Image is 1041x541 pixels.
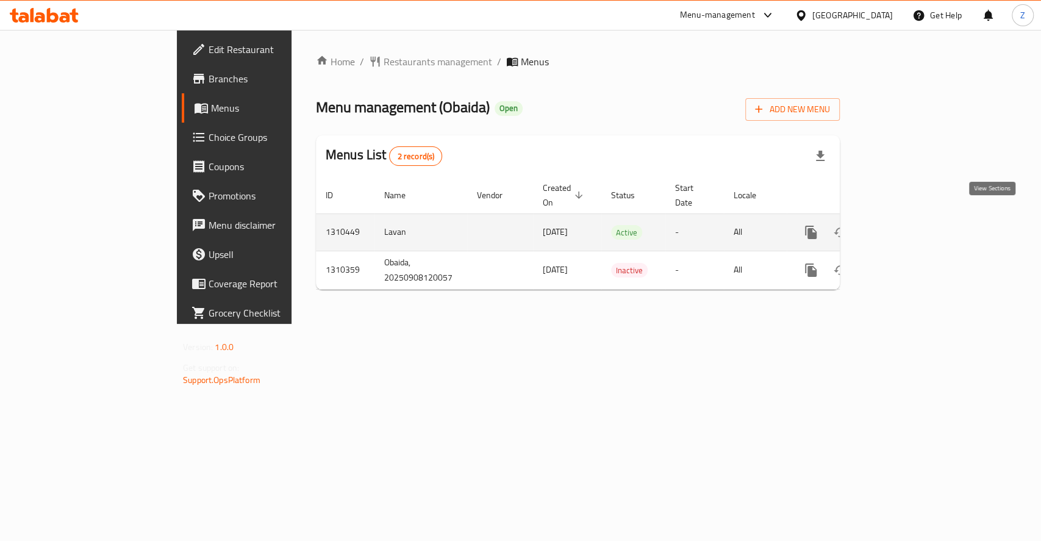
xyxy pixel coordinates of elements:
button: Add New Menu [745,98,840,121]
span: Menus [211,101,341,115]
span: Branches [209,71,341,86]
span: Add New Menu [755,102,830,117]
span: 1.0.0 [215,339,234,355]
a: Grocery Checklist [182,298,351,328]
span: Version: [183,339,213,355]
button: Change Status [826,218,855,247]
a: Menu disclaimer [182,210,351,240]
nav: breadcrumb [316,54,840,69]
table: enhanced table [316,177,923,290]
a: Promotions [182,181,351,210]
span: Start Date [675,181,709,210]
div: Inactive [611,263,648,278]
span: Created On [543,181,587,210]
span: ID [326,188,349,202]
div: Active [611,225,642,240]
span: Edit Restaurant [209,42,341,57]
a: Edit Restaurant [182,35,351,64]
div: Total records count [389,146,442,166]
td: Obaida, 20250908120057 [374,251,467,289]
div: Menu-management [680,8,755,23]
td: - [665,213,724,251]
span: Coupons [209,159,341,174]
button: Change Status [826,256,855,285]
button: more [796,256,826,285]
td: Lavan [374,213,467,251]
span: Menu disclaimer [209,218,341,232]
a: Branches [182,64,351,93]
a: Coverage Report [182,269,351,298]
span: Coverage Report [209,276,341,291]
td: All [724,213,787,251]
button: more [796,218,826,247]
span: 2 record(s) [390,151,442,162]
span: Z [1020,9,1025,22]
span: Open [495,103,523,113]
div: Export file [806,142,835,171]
span: Menus [521,54,549,69]
a: Upsell [182,240,351,269]
span: Promotions [209,188,341,203]
a: Restaurants management [369,54,492,69]
li: / [360,54,364,69]
span: Grocery Checklist [209,306,341,320]
span: Choice Groups [209,130,341,145]
a: Menus [182,93,351,123]
a: Choice Groups [182,123,351,152]
span: Inactive [611,263,648,278]
td: - [665,251,724,289]
th: Actions [787,177,923,214]
span: Menu management ( Obaida ) [316,93,490,121]
span: Upsell [209,247,341,262]
span: Status [611,188,651,202]
span: Restaurants management [384,54,492,69]
span: [DATE] [543,224,568,240]
a: Coupons [182,152,351,181]
li: / [497,54,501,69]
span: Name [384,188,421,202]
span: [DATE] [543,262,568,278]
td: All [724,251,787,289]
div: Open [495,101,523,116]
span: Active [611,226,642,240]
h2: Menus List [326,146,442,166]
span: Vendor [477,188,518,202]
div: [GEOGRAPHIC_DATA] [812,9,893,22]
span: Get support on: [183,360,239,376]
a: Support.OpsPlatform [183,372,260,388]
span: Locale [734,188,772,202]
